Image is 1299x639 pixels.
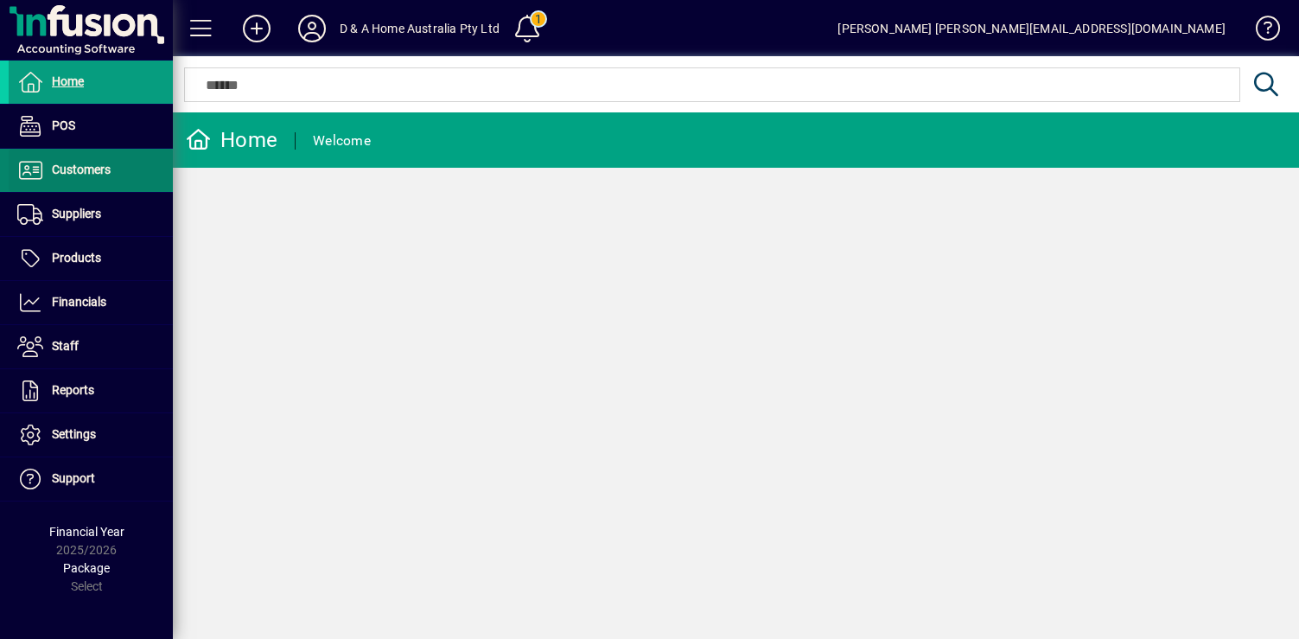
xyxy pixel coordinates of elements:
[52,74,84,88] span: Home
[9,193,173,236] a: Suppliers
[63,561,110,575] span: Package
[9,457,173,501] a: Support
[52,163,111,176] span: Customers
[52,427,96,441] span: Settings
[186,126,277,154] div: Home
[52,118,75,132] span: POS
[9,237,173,280] a: Products
[52,339,79,353] span: Staff
[9,369,173,412] a: Reports
[52,295,106,309] span: Financials
[52,383,94,397] span: Reports
[52,251,101,265] span: Products
[52,207,101,220] span: Suppliers
[52,471,95,485] span: Support
[837,15,1226,42] div: [PERSON_NAME] [PERSON_NAME][EMAIL_ADDRESS][DOMAIN_NAME]
[9,105,173,148] a: POS
[229,13,284,44] button: Add
[9,413,173,457] a: Settings
[340,15,500,42] div: D & A Home Australia Pty Ltd
[9,281,173,324] a: Financials
[9,149,173,192] a: Customers
[1243,3,1277,60] a: Knowledge Base
[9,325,173,368] a: Staff
[284,13,340,44] button: Profile
[49,525,124,539] span: Financial Year
[313,127,371,155] div: Welcome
